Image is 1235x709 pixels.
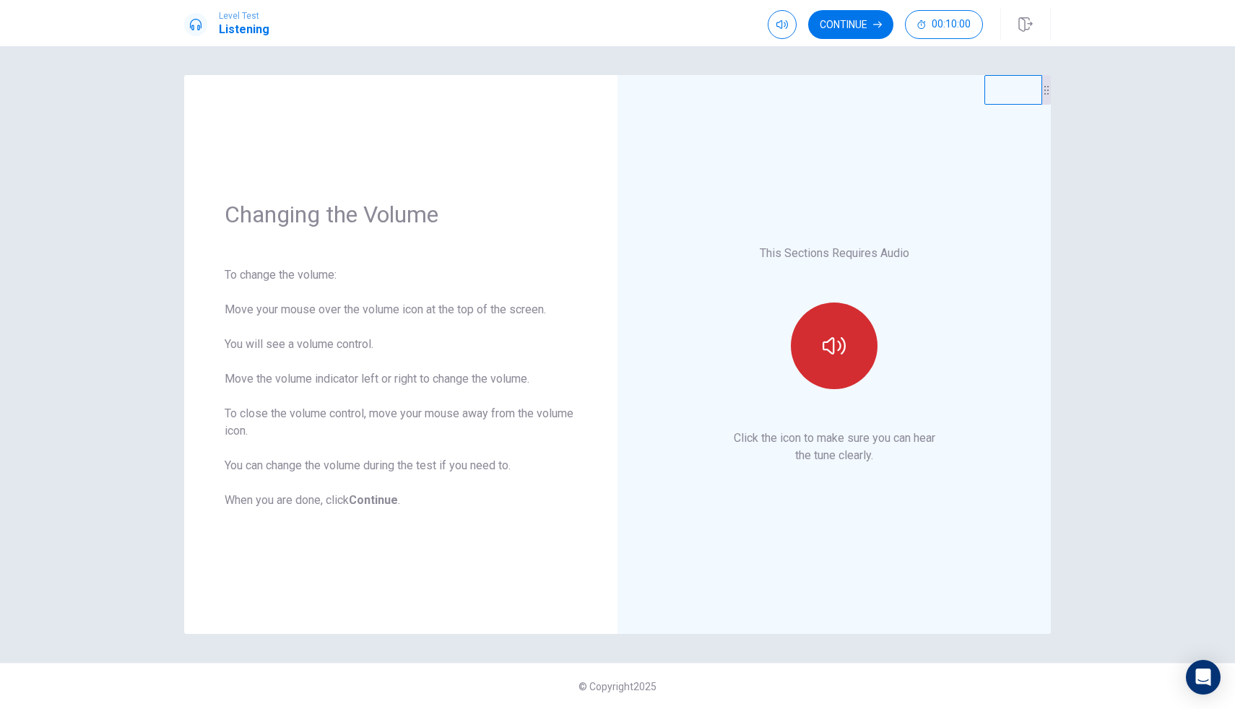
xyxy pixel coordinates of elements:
[219,11,269,21] span: Level Test
[219,21,269,38] h1: Listening
[225,200,577,229] h1: Changing the Volume
[932,19,971,30] span: 00:10:00
[760,245,909,262] p: This Sections Requires Audio
[905,10,983,39] button: 00:10:00
[349,493,398,507] b: Continue
[578,681,656,692] span: © Copyright 2025
[734,430,935,464] p: Click the icon to make sure you can hear the tune clearly.
[225,266,577,509] div: To change the volume: Move your mouse over the volume icon at the top of the screen. You will see...
[1186,660,1221,695] div: Open Intercom Messenger
[808,10,893,39] button: Continue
